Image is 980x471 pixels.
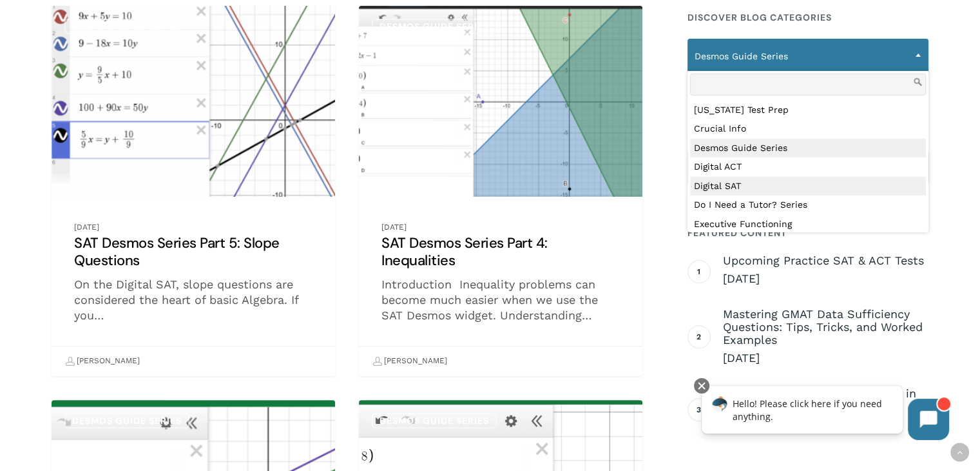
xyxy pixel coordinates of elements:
[687,6,928,29] h4: Discover Blog Categories
[688,376,962,453] iframe: Chatbot
[690,139,926,158] li: Desmos Guide Series
[690,215,926,234] li: Executive Functioning
[372,350,447,372] a: [PERSON_NAME]
[687,39,928,74] span: Desmos Guide Series
[64,413,189,428] a: Desmos Guide Series
[64,19,189,34] a: Desmos Guide Series
[723,308,928,366] a: Mastering GMAT Data Sufficiency Questions: Tips, Tricks, and Worked Examples [DATE]
[688,43,928,70] span: Desmos Guide Series
[372,19,497,34] a: Desmos Guide Series
[65,350,140,372] a: [PERSON_NAME]
[723,308,928,346] span: Mastering GMAT Data Sufficiency Questions: Tips, Tricks, and Worked Examples
[687,221,928,245] h4: Featured Content
[723,254,928,286] a: Upcoming Practice SAT & ACT Tests [DATE]
[723,271,928,286] span: [DATE]
[690,195,926,215] li: Do I Need a Tutor? Series
[723,254,928,267] span: Upcoming Practice SAT & ACT Tests
[690,157,926,177] li: Digital ACT
[372,413,497,428] a: Desmos Guide Series
[690,101,926,120] li: [US_STATE] Test Prep
[690,119,926,139] li: Crucial Info
[690,177,926,196] li: Digital SAT
[723,350,928,366] span: [DATE]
